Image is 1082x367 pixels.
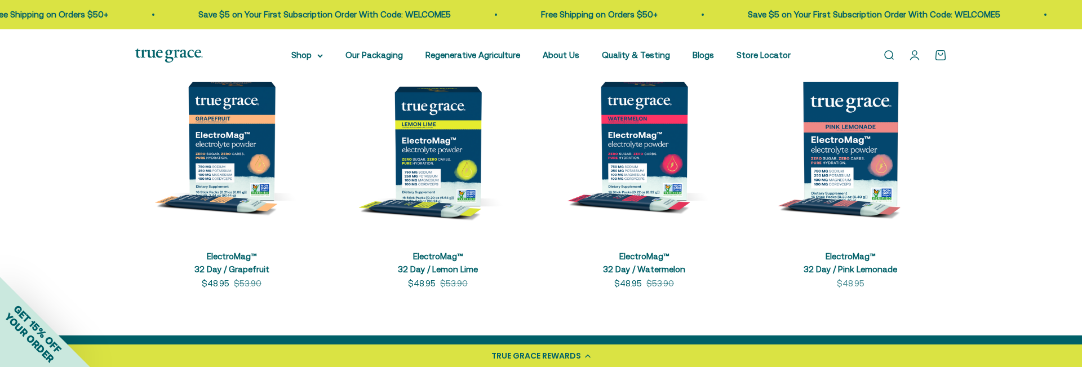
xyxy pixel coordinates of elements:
img: ElectroMag™ [548,44,740,237]
a: Store Locator [737,50,791,60]
a: ElectroMag™32 Day / Watermelon [603,251,685,274]
img: ElectroMag™ [754,44,947,237]
span: YOUR ORDER [2,311,56,365]
sale-price: $48.95 [408,277,436,290]
sale-price: $48.95 [202,277,229,290]
a: Regenerative Agriculture [425,50,520,60]
img: ElectroMag™ [135,44,328,237]
a: ElectroMag™32 Day / Pink Lemonade [804,251,897,274]
div: TRUE GRACE REWARDS [491,350,581,362]
summary: Shop [291,48,323,62]
p: Save $5 on Your First Subscription Order With Code: WELCOME5 [189,8,441,21]
a: Blogs [693,50,714,60]
p: Save $5 on Your First Subscription Order With Code: WELCOME5 [738,8,991,21]
a: Our Packaging [345,50,403,60]
a: Free Shipping on Orders $50+ [531,10,648,19]
compare-at-price: $53.90 [234,277,261,290]
a: About Us [543,50,579,60]
a: ElectroMag™32 Day / Lemon Lime [398,251,478,274]
sale-price: $48.95 [614,277,642,290]
a: Quality & Testing [602,50,670,60]
span: GET 15% OFF [11,303,64,355]
compare-at-price: $53.90 [440,277,468,290]
img: ElectroMag™ [342,44,534,237]
sale-price: $48.95 [837,277,864,290]
compare-at-price: $53.90 [646,277,674,290]
a: ElectroMag™32 Day / Grapefruit [194,251,269,274]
